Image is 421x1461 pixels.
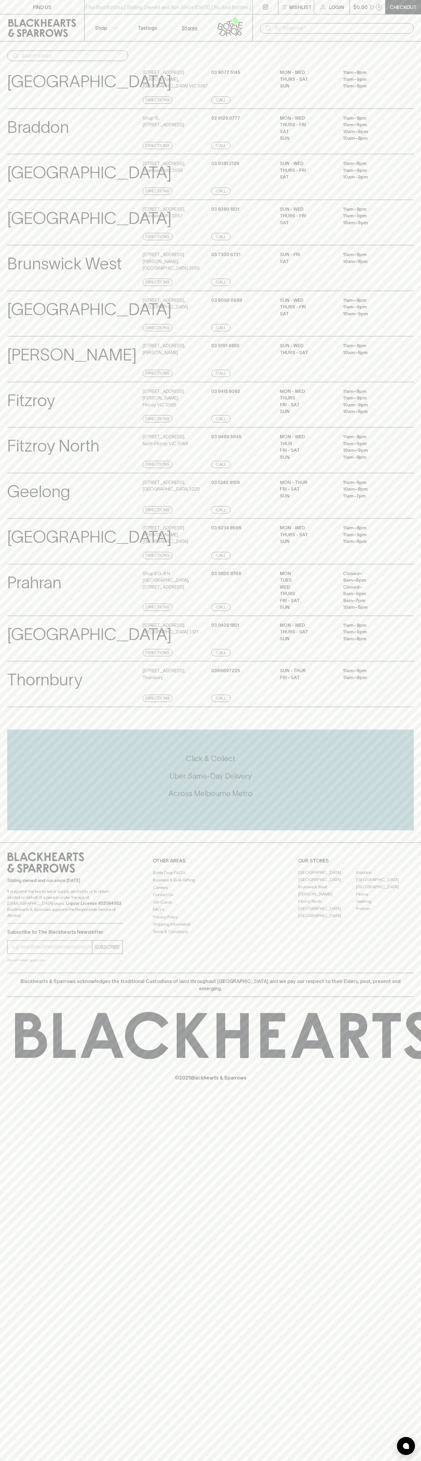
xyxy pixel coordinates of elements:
[343,83,397,90] p: 11am – 8pm
[343,667,397,674] p: 11am – 8pm
[298,912,356,920] a: [GEOGRAPHIC_DATA]
[211,415,231,422] a: Call
[280,128,334,135] p: SAT
[211,461,231,468] a: Call
[211,324,231,331] a: Call
[280,395,334,402] p: THURS
[356,869,414,876] a: Braddon
[211,649,231,656] a: Call
[138,24,157,32] p: Tastings
[211,506,231,513] a: Call
[143,69,210,90] p: [STREET_ADDRESS][PERSON_NAME] , [GEOGRAPHIC_DATA] VIC 3067
[298,857,414,864] p: OUR STORES
[343,525,397,531] p: 11am – 8pm
[143,370,172,377] a: Directions
[280,584,334,591] p: WED
[7,888,123,918] p: It is against the law to sell or supply alcohol to, or to obtain alcohol on behalf of a person un...
[95,943,120,951] p: SUBSCRIBE
[343,121,397,128] p: 11am – 9pm
[343,622,397,629] p: 11am – 8pm
[211,279,231,286] a: Call
[7,928,123,936] p: Subscribe to The Blackhearts Newsletter
[143,506,172,513] a: Directions
[343,311,397,317] p: 10am – 9pm
[7,342,137,367] p: [PERSON_NAME]
[7,525,172,550] p: [GEOGRAPHIC_DATA]
[143,695,172,702] a: Directions
[211,604,231,611] a: Call
[280,674,334,681] p: Fri - Sat
[343,538,397,545] p: 11am – 8pm
[280,493,334,500] p: SUN
[280,160,334,167] p: SUN - WED
[356,891,414,898] a: Fitzroy
[143,324,172,331] a: Directions
[153,857,268,864] p: OTHER AREAS
[211,115,240,122] p: 02 6128 0777
[143,188,172,195] a: Directions
[343,486,397,493] p: 10am – 8pm
[343,433,397,440] p: 11am – 8pm
[343,349,397,356] p: 10am – 8pm
[280,297,334,304] p: SUN - WED
[343,167,397,174] p: 11am – 9pm
[143,115,184,128] p: Shop 15 , [STREET_ADDRESS]
[280,174,334,181] p: SAT
[343,604,397,611] p: 10am – 5pm
[211,233,231,240] a: Call
[343,408,397,415] p: 10am – 8pm
[7,570,61,595] p: Prahran
[343,636,397,642] p: 11am – 8pm
[280,349,334,356] p: THURS - SAT
[211,342,240,349] p: 03 9191 4850
[343,342,397,349] p: 11am – 8pm
[153,913,268,920] a: Privacy Policy
[280,219,334,226] p: SAT
[143,433,188,447] p: [STREET_ADDRESS] , North Fitzroy VIC 3068
[7,771,414,781] h5: Uber Same-Day Delivery
[343,454,397,461] p: 11am – 8pm
[12,942,92,952] input: e.g. jane@blackheartsandsparrows.com.au
[343,493,397,500] p: 11am – 7pm
[143,622,198,636] p: [STREET_ADDRESS] , [GEOGRAPHIC_DATA] 3121
[143,388,210,409] p: [STREET_ADDRESS][PERSON_NAME] , Fitzroy VIC 3065
[329,4,344,11] p: Login
[280,479,334,486] p: MON - THUR
[211,433,241,440] p: 03 9489 5945
[7,251,122,276] p: Brunswick West
[343,213,397,219] p: 11am – 9pm
[211,188,231,195] a: Call
[343,629,397,636] p: 11am – 9pm
[92,941,122,954] button: SUBSCRIBE
[390,4,417,11] p: Checkout
[280,577,334,584] p: TUES
[280,525,334,531] p: MON - WED
[211,160,239,167] p: 03 9381 2129
[280,135,334,142] p: SUN
[143,604,172,611] a: Directions
[7,206,172,231] p: [GEOGRAPHIC_DATA]
[343,584,397,591] p: Closed –
[143,206,185,219] p: [STREET_ADDRESS] , Brunswick VIC 3057
[7,297,172,322] p: [GEOGRAPHIC_DATA]
[143,649,172,656] a: Directions
[143,251,210,272] p: [STREET_ADDRESS][PERSON_NAME] , [GEOGRAPHIC_DATA] 3055
[153,869,268,876] a: Bottle Drop FAQ's
[143,415,172,422] a: Directions
[7,115,69,140] p: Braddon
[343,440,397,447] p: 11am – 9pm
[343,447,397,454] p: 10am – 9pm
[298,876,356,884] a: [GEOGRAPHIC_DATA]
[353,4,368,11] p: $0.00
[280,570,334,577] p: MON
[143,342,185,356] p: [STREET_ADDRESS] , [PERSON_NAME]
[211,96,231,104] a: Call
[343,128,397,135] p: 10am – 9pm
[280,251,334,258] p: SUN - FRI
[356,884,414,891] a: [GEOGRAPHIC_DATA]
[143,479,200,493] p: [STREET_ADDRESS] , [GEOGRAPHIC_DATA] 3220
[356,898,414,905] a: Geelong
[280,167,334,174] p: THURS - FRI
[343,304,397,311] p: 11am – 9pm
[356,905,414,912] a: Prahran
